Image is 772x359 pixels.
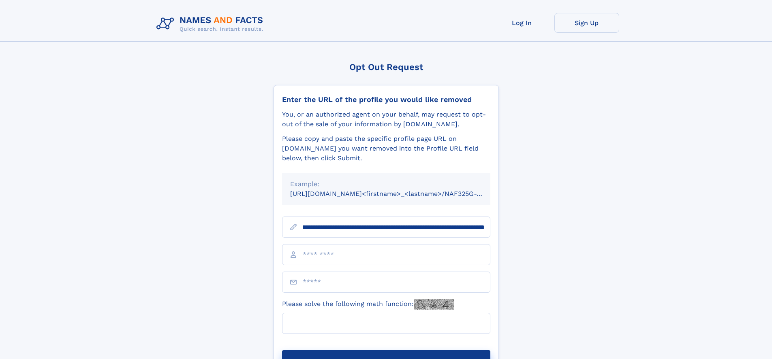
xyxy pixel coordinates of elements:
[282,299,454,310] label: Please solve the following math function:
[282,110,490,129] div: You, or an authorized agent on your behalf, may request to opt-out of the sale of your informatio...
[290,190,506,198] small: [URL][DOMAIN_NAME]<firstname>_<lastname>/NAF325G-xxxxxxxx
[282,95,490,104] div: Enter the URL of the profile you would like removed
[274,62,499,72] div: Opt Out Request
[153,13,270,35] img: Logo Names and Facts
[490,13,554,33] a: Log In
[282,134,490,163] div: Please copy and paste the specific profile page URL on [DOMAIN_NAME] you want removed into the Pr...
[290,179,482,189] div: Example:
[554,13,619,33] a: Sign Up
